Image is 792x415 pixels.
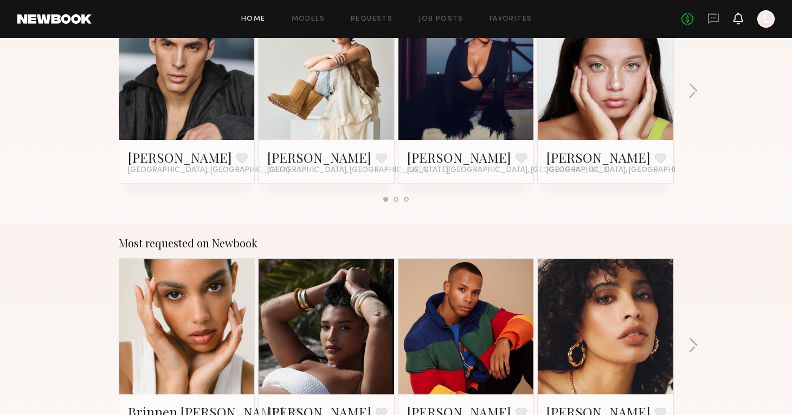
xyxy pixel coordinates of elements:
[418,16,463,23] a: Job Posts
[757,10,775,28] a: L
[267,149,371,166] a: [PERSON_NAME]
[119,237,674,250] div: Most requested on Newbook
[407,166,610,175] span: [US_STATE][GEOGRAPHIC_DATA], [GEOGRAPHIC_DATA]
[128,149,232,166] a: [PERSON_NAME]
[267,166,429,175] span: [GEOGRAPHIC_DATA], [GEOGRAPHIC_DATA]
[490,16,532,23] a: Favorites
[292,16,325,23] a: Models
[546,166,708,175] span: [GEOGRAPHIC_DATA], [GEOGRAPHIC_DATA]
[351,16,392,23] a: Requests
[241,16,266,23] a: Home
[407,149,511,166] a: [PERSON_NAME]
[128,166,289,175] span: [GEOGRAPHIC_DATA], [GEOGRAPHIC_DATA]
[546,149,651,166] a: [PERSON_NAME]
